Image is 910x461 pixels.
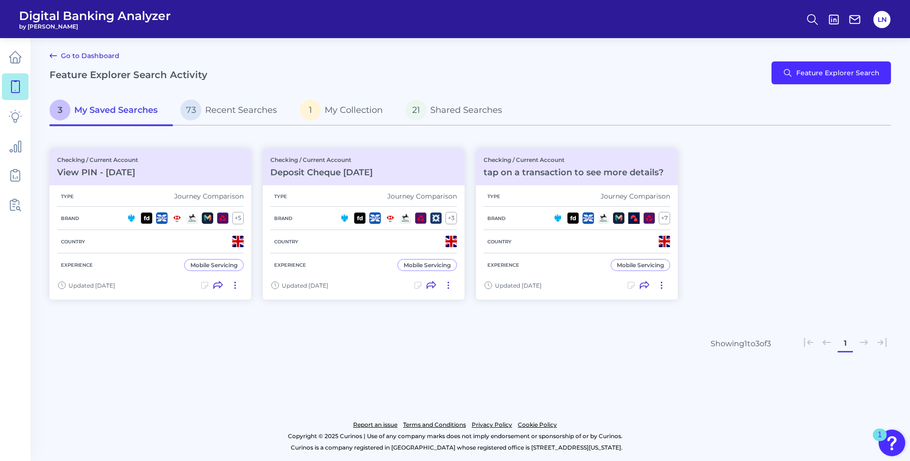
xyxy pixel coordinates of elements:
[325,105,383,115] span: My Collection
[57,156,138,163] p: Checking / Current Account
[74,105,158,115] span: My Saved Searches
[270,167,373,178] h3: Deposit Cheque [DATE]
[270,239,302,245] h5: Country
[49,100,70,120] span: 3
[711,339,771,348] div: Showing 1 to 3 of 3
[270,156,373,163] p: Checking / Current Account
[49,69,208,80] h2: Feature Explorer Search Activity
[617,261,664,269] div: Mobile Servicing
[472,419,512,431] a: Privacy Policy
[495,282,542,289] span: Updated [DATE]
[270,193,291,200] h5: Type
[57,215,83,221] h5: Brand
[282,282,328,289] span: Updated [DATE]
[484,262,523,268] h5: Experience
[19,9,171,23] span: Digital Banking Analyzer
[190,261,237,269] div: Mobile Servicing
[873,11,890,28] button: LN
[353,419,397,431] a: Report an issue
[57,167,138,178] h3: View PIN - [DATE]
[484,193,504,200] h5: Type
[484,167,663,178] h3: tap on a transaction to see more details?
[49,50,119,61] a: Go to Dashboard
[57,239,89,245] h5: Country
[879,430,905,456] button: Open Resource Center, 1 new notification
[659,212,670,224] div: + 7
[518,419,557,431] a: Cookie Policy
[173,96,292,126] a: 73Recent Searches
[49,96,173,126] a: 3My Saved Searches
[47,431,863,442] p: Copyright © 2025 Curinos | Use of any company marks does not imply endorsement or sponsorship of ...
[232,212,244,224] div: + 5
[796,69,880,77] span: Feature Explorer Search
[57,193,78,200] h5: Type
[387,192,457,200] div: Journey Comparison
[404,261,451,269] div: Mobile Servicing
[406,100,426,120] span: 21
[403,419,466,431] a: Terms and Conditions
[445,212,457,224] div: + 3
[49,442,863,453] p: Curinos is a company registered in [GEOGRAPHIC_DATA] whose registered office is [STREET_ADDRESS][...
[292,96,398,126] a: 1My Collection
[69,282,115,289] span: Updated [DATE]
[300,100,321,120] span: 1
[838,336,853,351] button: 1
[484,239,515,245] h5: Country
[19,23,171,30] span: by [PERSON_NAME]
[49,149,251,300] a: Checking / Current AccountView PIN - [DATE]TypeJourney ComparisonBrand+5CountryExperienceMobile S...
[601,192,670,200] div: Journey Comparison
[270,262,310,268] h5: Experience
[270,215,296,221] h5: Brand
[484,156,663,163] p: Checking / Current Account
[205,105,277,115] span: Recent Searches
[57,262,97,268] h5: Experience
[263,149,465,300] a: Checking / Current AccountDeposit Cheque [DATE]TypeJourney ComparisonBrand+3CountryExperienceMobi...
[476,149,678,300] a: Checking / Current Accounttap on a transaction to see more details?TypeJourney ComparisonBrand+7C...
[484,215,509,221] h5: Brand
[772,61,891,84] button: Feature Explorer Search
[398,96,517,126] a: 21Shared Searches
[878,435,882,447] div: 1
[430,105,502,115] span: Shared Searches
[180,100,201,120] span: 73
[174,192,244,200] div: Journey Comparison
